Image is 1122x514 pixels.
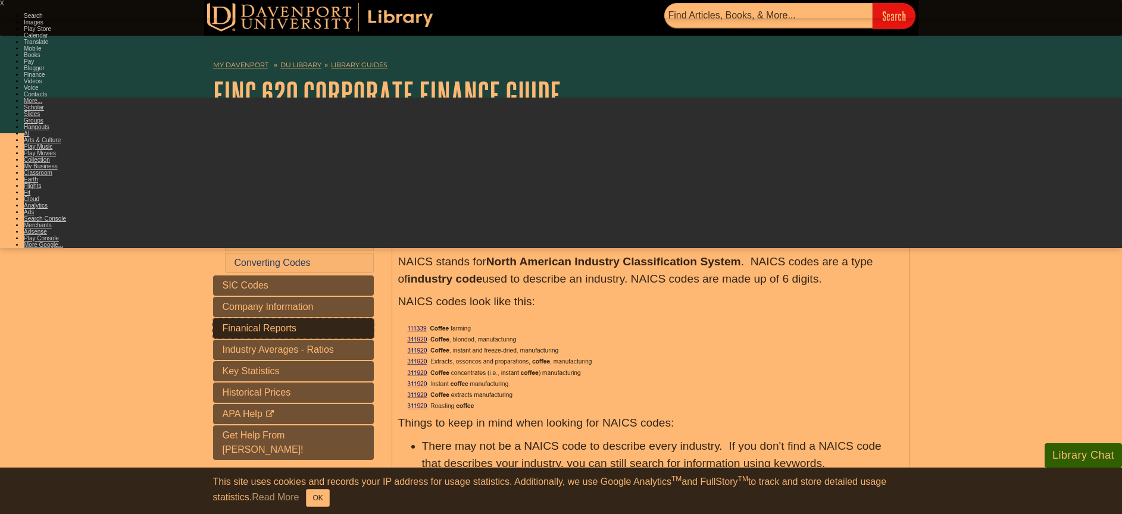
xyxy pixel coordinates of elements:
p: NAICS codes look like this: [398,293,903,311]
strong: industry code [408,272,483,285]
a: Company Information [213,297,374,317]
p: Things to keep in mind when looking for NAICS codes: [398,415,903,432]
span: Get Help From [PERSON_NAME]! [223,430,304,455]
span: Industry Averages - Ratios [223,344,334,355]
span: Finanical Reports [223,323,297,333]
a: SIC Codes [213,275,374,296]
sup: TM [671,475,682,483]
a: Key Statistics [213,361,374,381]
a: Finanical Reports [213,318,374,339]
a: Read More [252,492,299,502]
button: Close [306,489,329,507]
span: SIC Codes [223,280,268,290]
span: Key Statistics [223,366,280,376]
sup: TM [738,475,748,483]
a: Converting Codes [235,258,311,268]
li: There may not be a NAICS code to describe every industry. If you don't find a NAICS code that des... [422,438,903,472]
strong: North American Industry Classification System [486,255,741,268]
button: Library Chat [1045,443,1122,468]
a: Historical Prices [213,383,374,403]
span: Historical Prices [223,387,291,397]
img: images of NAICS codes [401,319,621,412]
i: This link opens in a new window [265,410,275,418]
span: Company Information [223,302,314,312]
p: NAICS stands for . NAICS codes are a type of used to describe an industry. NAICS codes are made u... [398,253,903,288]
span: APA Help [223,409,262,419]
a: APA Help [213,404,374,424]
a: Industry Averages - Ratios [213,340,374,360]
div: This site uses cookies and records your IP address for usage statistics. Additionally, we use Goo... [213,475,910,507]
a: Get Help From [PERSON_NAME]! [213,425,374,460]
